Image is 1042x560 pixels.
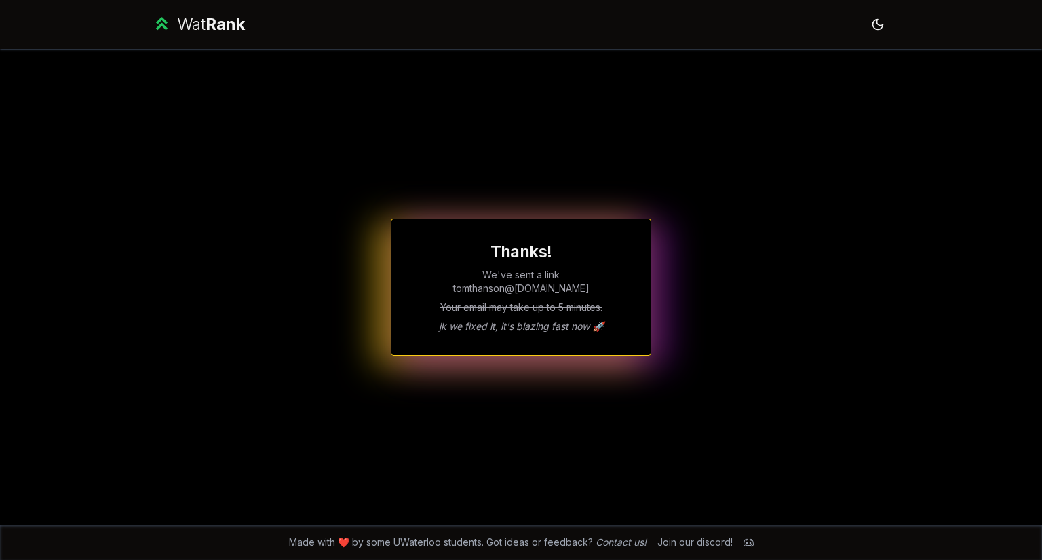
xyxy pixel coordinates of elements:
[413,268,629,295] p: We've sent a link to mthanson @[DOMAIN_NAME]
[413,301,629,314] p: Your email may take up to 5 minutes.
[152,14,245,35] a: WatRank
[289,536,647,549] span: Made with ❤️ by some UWaterloo students. Got ideas or feedback?
[177,14,245,35] div: Wat
[413,241,629,263] h1: Thanks!
[596,536,647,548] a: Contact us!
[657,536,733,549] div: Join our discord!
[413,320,629,333] p: jk we fixed it, it's blazing fast now 🚀
[206,14,245,34] span: Rank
